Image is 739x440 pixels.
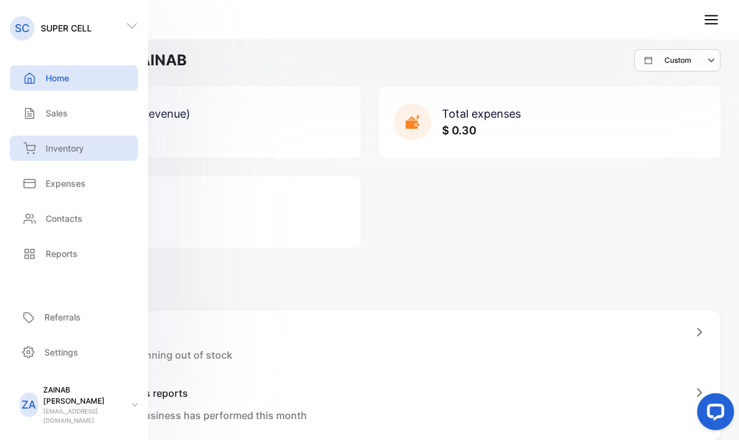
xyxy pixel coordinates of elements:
p: Settings [44,346,78,359]
span: $ 0.30 [442,124,476,137]
p: SUPER CELL [41,22,92,35]
p: SC [15,20,30,36]
h1: Review business reports [71,386,307,401]
p: To-do [18,285,721,299]
p: Custom [664,55,692,66]
p: Referrals [44,311,81,324]
p: Inventory [46,142,84,155]
p: Contacts [46,212,83,225]
button: Custom [634,49,721,71]
p: Reports [46,247,78,260]
p: ZAINAB [PERSON_NAME] [43,385,122,407]
h1: Restock item [71,325,232,340]
p: 112 items are running out of stock [71,348,232,362]
p: Home [46,71,69,84]
p: [EMAIL_ADDRESS][DOMAIN_NAME] [43,407,122,425]
p: See how your business has performed this month [71,408,307,423]
p: Expenses [46,177,86,190]
p: ZA [22,397,36,413]
p: Sales [46,107,68,120]
iframe: LiveChat chat widget [687,388,739,440]
span: Total expenses [442,107,521,120]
